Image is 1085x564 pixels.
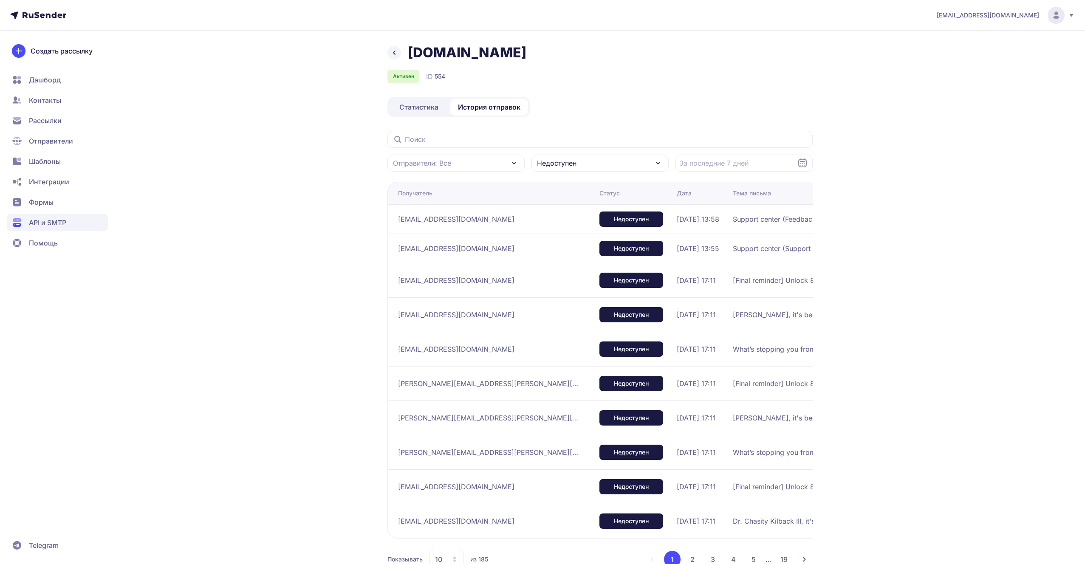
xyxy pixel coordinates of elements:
[398,310,514,320] span: [EMAIL_ADDRESS][DOMAIN_NAME]
[614,244,649,253] span: Недоступен
[733,189,771,197] div: Тема письма
[614,276,649,285] span: Недоступен
[733,447,859,457] span: What’s stopping you from finding love?
[450,99,528,116] a: История отправок
[733,413,916,423] span: [PERSON_NAME], it's been some time since we saw you!
[614,345,649,353] span: Недоступен
[599,189,620,197] div: Статус
[614,379,649,388] span: Недоступен
[29,540,59,550] span: Telegram
[537,158,576,168] span: Недоступен
[458,102,520,112] span: История отправок
[733,243,899,254] span: Support center (Support request): [PERSON_NAME]
[675,155,813,172] input: Datepicker input
[677,243,719,254] span: [DATE] 13:55
[398,243,514,254] span: [EMAIL_ADDRESS][DOMAIN_NAME]
[398,447,581,457] span: [PERSON_NAME][EMAIL_ADDRESS][PERSON_NAME][DOMAIN_NAME]
[398,189,432,197] div: Получатель
[393,73,414,80] span: Активен
[677,344,716,354] span: [DATE] 17:11
[677,447,716,457] span: [DATE] 17:11
[29,75,61,85] span: Дашборд
[470,555,488,564] span: из 185
[733,378,945,389] span: [Final reminder] Unlock 80% OFF your first credit package [DATE]
[29,177,69,187] span: Интеграции
[614,310,649,319] span: Недоступен
[677,310,716,320] span: [DATE] 17:11
[614,215,649,223] span: Недоступен
[677,378,716,389] span: [DATE] 17:11
[398,378,581,389] span: [PERSON_NAME][EMAIL_ADDRESS][PERSON_NAME][DOMAIN_NAME]
[387,555,423,564] span: Показывать
[398,344,514,354] span: [EMAIL_ADDRESS][DOMAIN_NAME]
[733,310,916,320] span: [PERSON_NAME], it's been some time since we saw you!
[677,214,719,224] span: [DATE] 13:58
[29,238,58,248] span: Помощь
[399,102,438,112] span: Статистика
[677,516,716,526] span: [DATE] 17:11
[677,189,692,197] div: Дата
[677,413,716,423] span: [DATE] 17:11
[29,136,73,146] span: Отправители
[677,482,716,492] span: [DATE] 17:11
[398,275,514,285] span: [EMAIL_ADDRESS][DOMAIN_NAME]
[408,44,526,61] h1: [DOMAIN_NAME]
[435,72,445,81] span: 554
[29,156,61,166] span: Шаблоны
[398,516,514,526] span: [EMAIL_ADDRESS][DOMAIN_NAME]
[766,555,772,564] span: ...
[614,517,649,525] span: Недоступен
[393,158,451,168] span: Отправители: Все
[614,482,649,491] span: Недоступен
[29,116,62,126] span: Рассылки
[733,344,859,354] span: What’s stopping you from finding love?
[426,71,445,82] div: ID
[398,482,514,492] span: [EMAIL_ADDRESS][DOMAIN_NAME]
[29,95,61,105] span: Контакты
[733,275,945,285] span: [Final reminder] Unlock 80% OFF your first credit package [DATE]
[733,482,945,492] span: [Final reminder] Unlock 80% OFF your first credit package [DATE]
[29,217,66,228] span: API и SMTP
[937,11,1039,20] span: [EMAIL_ADDRESS][DOMAIN_NAME]
[387,131,813,148] input: Поиск
[614,448,649,457] span: Недоступен
[29,197,54,207] span: Формы
[614,414,649,422] span: Недоступен
[389,99,449,116] a: Статистика
[31,46,93,56] span: Создать рассылку
[398,413,581,423] span: [PERSON_NAME][EMAIL_ADDRESS][PERSON_NAME][DOMAIN_NAME]
[398,214,514,224] span: [EMAIL_ADDRESS][DOMAIN_NAME]
[677,275,716,285] span: [DATE] 17:11
[7,537,108,554] a: Telegram
[733,516,929,526] span: Dr. Chasity Kilback III, it's been some time since we saw you!
[733,214,879,224] span: Support center (Feedback): [PERSON_NAME]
